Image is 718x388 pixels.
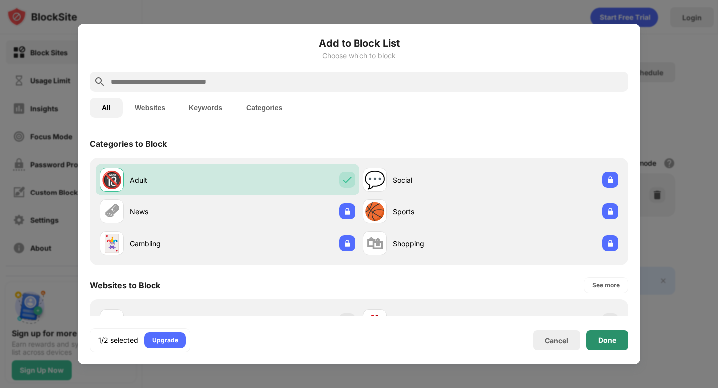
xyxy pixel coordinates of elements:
[123,98,177,118] button: Websites
[98,335,138,345] div: 1/2 selected
[90,98,123,118] button: All
[234,98,294,118] button: Categories
[106,315,118,327] img: favicons
[90,280,160,290] div: Websites to Block
[94,76,106,88] img: search.svg
[545,336,568,345] div: Cancel
[130,206,227,217] div: News
[130,316,227,327] div: [DOMAIN_NAME]
[101,170,122,190] div: 🔞
[130,238,227,249] div: Gambling
[369,315,381,327] img: favicons
[90,52,628,60] div: Choose which to block
[364,201,385,222] div: 🏀
[152,335,178,345] div: Upgrade
[177,98,234,118] button: Keywords
[393,238,491,249] div: Shopping
[393,316,491,327] div: [DOMAIN_NAME]
[393,175,491,185] div: Social
[103,201,120,222] div: 🗞
[598,336,616,344] div: Done
[393,206,491,217] div: Sports
[592,280,620,290] div: See more
[90,36,628,51] h6: Add to Block List
[366,233,383,254] div: 🛍
[364,170,385,190] div: 💬
[130,175,227,185] div: Adult
[101,233,122,254] div: 🃏
[90,139,167,149] div: Categories to Block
